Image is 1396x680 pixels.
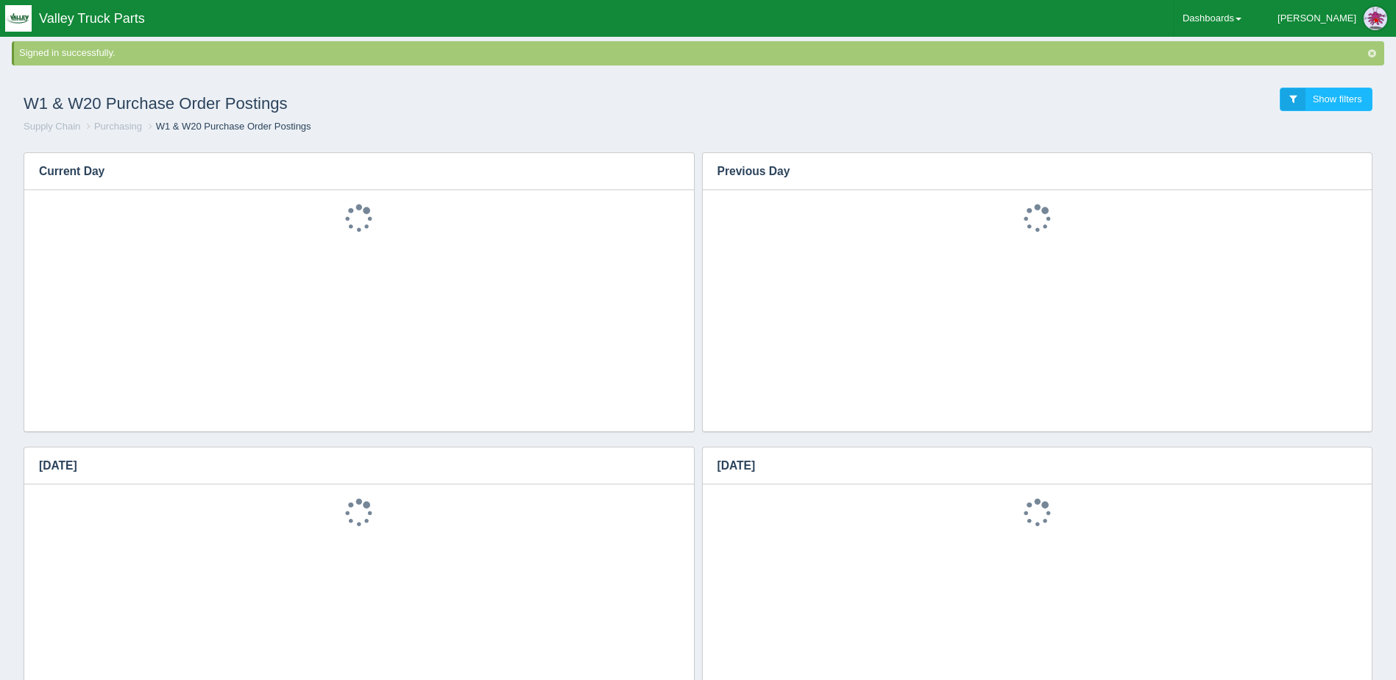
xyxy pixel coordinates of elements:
[19,46,1381,60] div: Signed in successfully.
[24,121,80,132] a: Supply Chain
[39,11,145,26] span: Valley Truck Parts
[24,88,698,120] h1: W1 & W20 Purchase Order Postings
[703,153,1350,190] h3: Previous Day
[1278,4,1356,33] div: [PERSON_NAME]
[1280,88,1372,112] a: Show filters
[1364,7,1387,30] img: Profile Picture
[145,120,311,134] li: W1 & W20 Purchase Order Postings
[24,447,672,484] h3: [DATE]
[703,447,1350,484] h3: [DATE]
[5,5,32,32] img: q1blfpkbivjhsugxdrfq.png
[1313,93,1362,105] span: Show filters
[94,121,142,132] a: Purchasing
[24,153,672,190] h3: Current Day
